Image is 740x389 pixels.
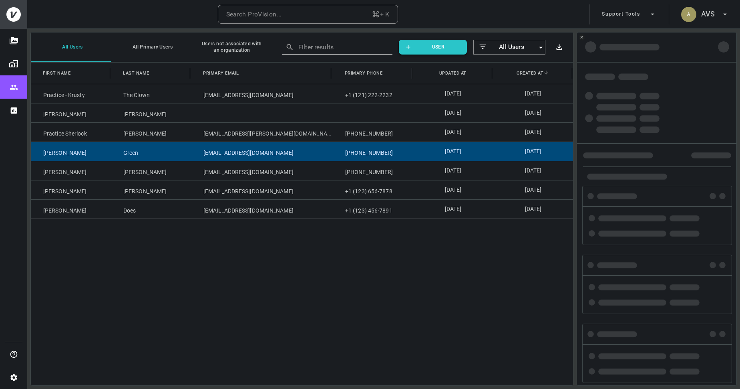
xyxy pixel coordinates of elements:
div: [EMAIL_ADDRESS][DOMAIN_NAME] [191,142,333,161]
div: [DATE] [413,161,493,180]
div: [PERSON_NAME] [31,200,111,218]
button: All Users [31,32,111,62]
div: Practice Sherlock [31,123,111,142]
div: Does [111,200,191,218]
div: [EMAIL_ADDRESS][DOMAIN_NAME] [191,200,333,218]
button: Search ProVision...+ K [218,5,398,24]
button: Users not associated with an organization [191,32,271,62]
div: Search ProVision... [226,9,282,20]
div: + K [372,9,390,20]
div: [DATE] [493,200,573,218]
span: First Name [43,69,70,77]
div: [EMAIL_ADDRESS][DOMAIN_NAME] [191,161,333,180]
div: [DATE] [493,123,573,142]
input: Filter results [298,41,381,53]
div: [DATE] [493,142,573,161]
div: +1 (123) 456-7891 [333,200,413,218]
div: [DATE] [493,180,573,199]
button: All Primary Users [111,32,191,62]
button: AAVS [678,4,732,24]
span: Last Name [123,69,149,77]
div: +1 (121) 222-2232 [333,84,413,103]
div: [PERSON_NAME] [31,103,111,122]
div: [PERSON_NAME] [111,103,191,122]
div: Practice - Krusty [31,84,111,103]
button: User [399,40,467,55]
div: [PERSON_NAME] [111,180,191,199]
div: [PHONE_NUMBER] [333,142,413,161]
div: [EMAIL_ADDRESS][PERSON_NAME][DOMAIN_NAME] [191,123,333,142]
span: All Users [488,43,535,52]
div: [DATE] [413,180,493,199]
div: [DATE] [413,103,493,122]
div: [DATE] [413,200,493,218]
div: [PERSON_NAME] [31,180,111,199]
div: [PHONE_NUMBER] [333,123,413,142]
div: [DATE] [493,161,573,180]
div: [PERSON_NAME] [31,142,111,161]
h6: AVS [701,8,715,20]
div: [DATE] [413,84,493,103]
span: Primary Phone [345,69,383,77]
div: [EMAIL_ADDRESS][DOMAIN_NAME] [191,84,333,103]
div: [PHONE_NUMBER] [333,161,413,180]
div: [DATE] [493,84,573,103]
span: Updated At [439,69,467,77]
button: Close Side Panel [579,34,585,41]
svg: Close Side Panel [579,35,584,40]
div: +1 (123) 656-7878 [333,180,413,199]
div: [PERSON_NAME] [111,123,191,142]
button: Support Tools [599,4,660,24]
span: Created At [517,69,543,77]
div: A [681,7,696,22]
div: The Clown [111,84,191,103]
div: [DATE] [493,103,573,122]
button: Export results [552,40,567,55]
div: Green [111,142,191,161]
span: Primary Email [203,69,239,77]
div: [PERSON_NAME] [111,161,191,180]
div: [DATE] [413,142,493,161]
div: [EMAIL_ADDRESS][DOMAIN_NAME] [191,180,333,199]
div: [PERSON_NAME] [31,161,111,180]
div: [DATE] [413,123,493,142]
img: Organizations page icon [9,59,18,69]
